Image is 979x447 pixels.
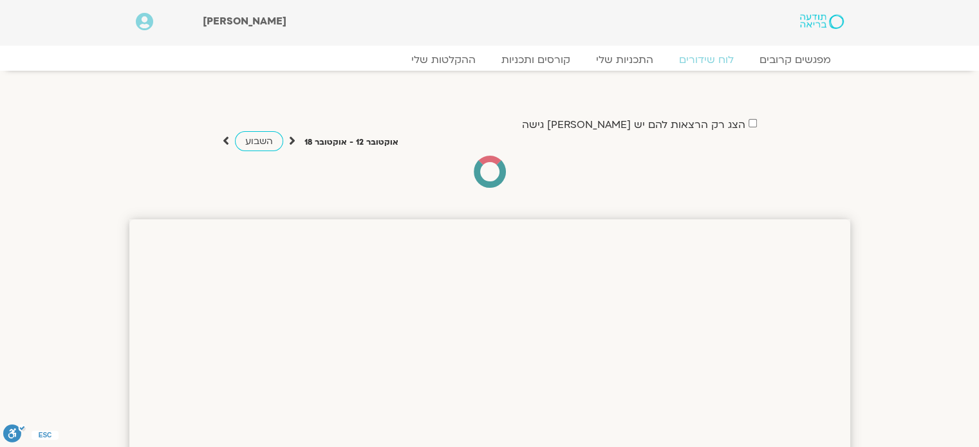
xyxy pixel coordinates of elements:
[666,53,747,66] a: לוח שידורים
[398,53,489,66] a: ההקלטות שלי
[203,14,286,28] span: [PERSON_NAME]
[136,53,844,66] nav: Menu
[583,53,666,66] a: התכניות שלי
[489,53,583,66] a: קורסים ותכניות
[235,131,283,151] a: השבוע
[747,53,844,66] a: מפגשים קרובים
[245,135,273,147] span: השבוע
[522,119,745,131] label: הצג רק הרצאות להם יש [PERSON_NAME] גישה
[304,136,398,149] p: אוקטובר 12 - אוקטובר 18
